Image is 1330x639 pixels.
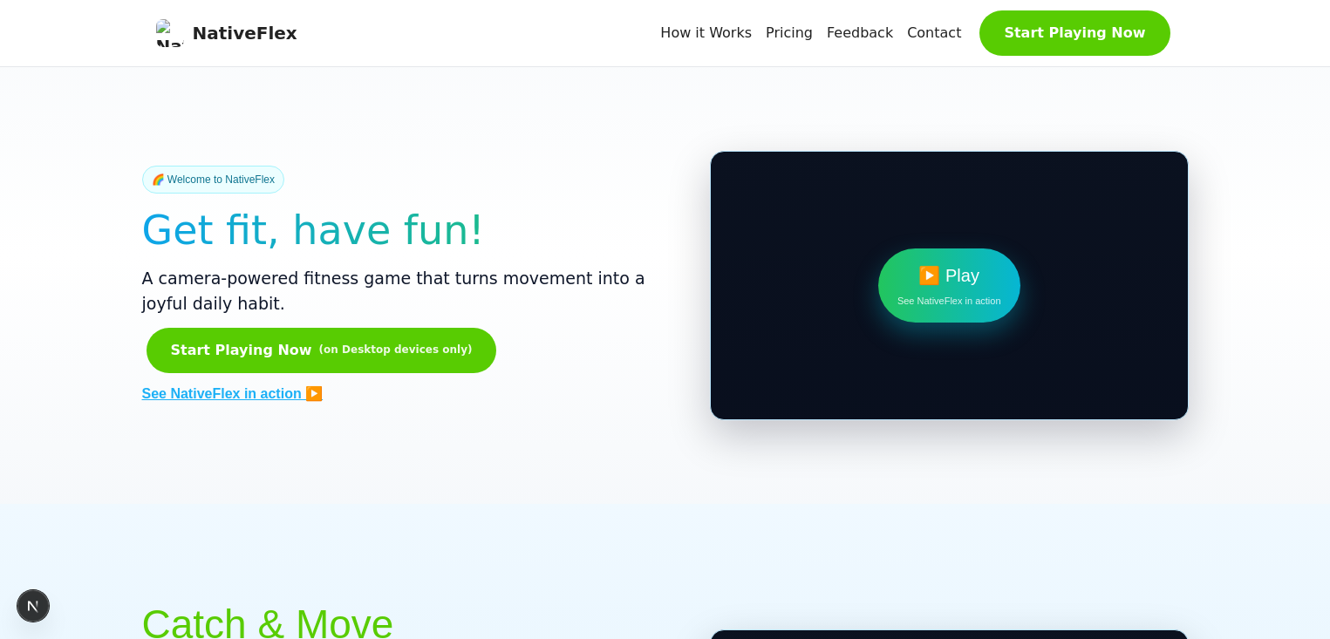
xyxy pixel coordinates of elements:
span: See NativeFlex in action [897,294,1001,309]
h1: Get fit, have fun! [142,201,668,261]
p: A camera-powered fitness game that turns movement into a joyful daily habit. [142,266,668,316]
a: How it Works [660,23,752,44]
span: (on Desktop devices only) [319,342,473,357]
button: Start Playing Now [147,328,497,373]
img: NativeFlex logo [156,19,184,47]
button: Start Playing Now [979,10,1170,56]
a: Pricing [766,23,813,44]
a: Feedback [827,23,893,44]
div: 🌈 Welcome to NativeFlex [142,166,285,194]
span: Start Playing Now [171,340,312,361]
a: See NativeFlex in action ▶️ [142,384,324,404]
a: Contact [907,23,961,44]
button: ▶️ PlaySee NativeFlex in action [878,248,1020,323]
span: NativeFlex [193,20,297,46]
div: Play video [711,152,1188,419]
